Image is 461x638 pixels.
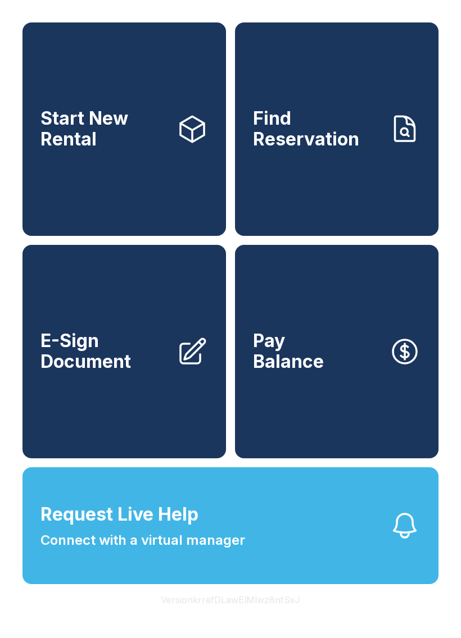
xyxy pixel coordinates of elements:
button: Request Live HelpConnect with a virtual manager [22,467,439,584]
span: Start New Rental [40,108,168,149]
a: Start New Rental [22,22,226,236]
span: Connect with a virtual manager [40,530,245,550]
span: Request Live Help [40,501,198,528]
a: Find Reservation [235,22,439,236]
button: PayBalance [235,245,439,458]
span: Find Reservation [253,108,380,149]
button: VersionkrrefDLawElMlwz8nfSsJ [152,584,309,616]
span: E-Sign Document [40,331,168,372]
span: Pay Balance [253,331,324,372]
a: E-Sign Document [22,245,226,458]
